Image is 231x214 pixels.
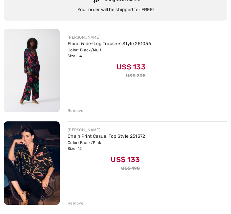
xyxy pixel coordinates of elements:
[68,34,151,40] div: [PERSON_NAME]
[126,73,146,79] s: US$ 205
[68,200,84,206] div: Remove
[116,62,146,71] span: US$ 133
[4,29,60,112] img: Floral Wide-Leg Trousers Style 251056
[68,108,84,114] div: Remove
[121,166,140,171] s: US$ 190
[68,47,151,59] div: Color: Black/Multi Size: 14
[111,155,140,164] span: US$ 133
[4,121,60,205] img: Chain Print Casual Top Style 251372
[68,41,151,46] a: Floral Wide-Leg Trousers Style 251056
[68,140,145,152] div: Color: Black/Pink Size: 12
[68,134,145,139] a: Chain Print Casual Top Style 251372
[68,127,145,133] div: [PERSON_NAME]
